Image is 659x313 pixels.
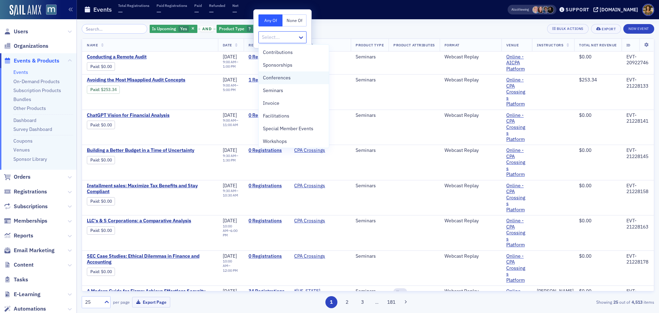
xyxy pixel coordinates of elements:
span: ? [248,26,251,31]
span: — [118,8,123,16]
a: Paid [90,199,99,204]
time: 10:00 AM [223,224,232,233]
a: 0 Registrations [248,183,285,189]
a: 0 Registrations [248,112,285,119]
span: $0.00 [101,157,112,163]
span: Lauren McDonough [547,6,554,13]
span: $0.00 [101,199,112,204]
div: Webcast Replay [444,54,497,60]
time: 9:30 AM [223,188,236,193]
span: [DATE] [223,54,237,60]
time: 1:00 PM [223,64,236,69]
div: Paid: 1 - $25334 [87,86,120,94]
span: : [90,199,101,204]
a: 0 Registrations [248,218,285,224]
span: — [209,8,214,16]
span: *Maryland Association of CPAs (Timonium, MD) [294,288,346,312]
a: Dashboard [13,117,36,123]
a: Online - CPA Crossings Platform [506,218,528,248]
span: : [90,228,101,233]
div: – [223,83,239,92]
button: New Event [623,24,654,34]
time: 9:00 AM [223,83,236,88]
a: 34 Registrations [248,288,285,294]
div: 25 [85,299,100,306]
span: : [90,157,101,163]
span: Contributions [263,49,293,56]
span: Name [87,43,98,47]
a: LLC's & S Corporations: a Comparative Analysis [87,218,202,224]
div: Webcast Replay [444,253,497,259]
a: Building a Better Budget in a Time of Uncertainty [87,147,202,154]
a: Users [4,28,28,35]
div: Webcast Replay [444,112,497,119]
span: Natalie Antonakas [537,6,544,13]
a: Sponsor Library [13,156,47,162]
span: $0.00 [101,64,112,69]
span: Events & Products [14,57,59,65]
strong: 4,513 [630,299,644,305]
span: Yes [180,26,187,31]
div: New [393,288,407,295]
button: Any Of [258,14,282,26]
div: Paid: 0 - $0 [87,197,115,205]
span: Sponsorships [263,62,292,69]
a: Bundles [13,96,31,102]
div: Webcast Replay [444,183,497,189]
span: [DATE] [223,288,237,294]
span: [DATE] [223,147,237,153]
span: — [157,8,161,16]
a: [PERSON_NAME] [537,288,574,294]
a: Subscription Products [13,87,61,93]
div: Seminars [356,54,384,60]
a: 0 Registrations [248,253,285,259]
div: – [223,154,239,163]
span: $253.34 [579,77,597,83]
button: Export [591,24,621,34]
a: Installment sales: Maximize Tax Benefits and Stay Compliant [87,183,213,195]
time: 10:00 AM [223,259,232,268]
div: EVT-21228133 [626,77,649,89]
div: Paid: 0 - $0 [87,226,115,235]
a: Automations [4,305,46,313]
div: Seminars [356,218,384,224]
span: and [200,26,213,32]
div: Seminars [356,147,384,154]
span: Registrations [248,43,278,47]
span: $0.00 [579,112,591,118]
span: Automations [14,305,46,313]
span: — [194,8,199,16]
h1: Events [93,5,112,14]
a: Paid [90,157,99,163]
a: Online - CPA Crossings Platform [506,77,528,107]
span: $0.00 [579,182,591,189]
div: Paid: 0 - $0 [87,156,115,164]
span: Invoice [263,100,279,107]
p: Paid Registrations [157,3,187,8]
div: Seminars [356,183,384,189]
span: Conferences [263,74,291,81]
button: Export Page [132,297,170,308]
span: Registrations [14,188,47,195]
a: Memberships [4,217,47,225]
span: Avoiding the Most Misapplied Audit Concepts [87,77,202,83]
div: Webcast Replay [444,288,497,294]
a: 0 Registrations [248,54,285,60]
div: – [223,224,239,237]
a: Conducting a Remote Audit [87,54,202,60]
a: Online - AICPA Platform [506,54,528,72]
a: 0 Registrations [248,147,285,154]
a: Online [506,288,521,294]
span: SEC Case Studies: Ethical Dilemmas in Finance and Accounting [87,253,213,265]
a: Events & Products [4,57,59,65]
time: 6:00 PM [223,228,238,237]
a: E-Learning [4,291,41,298]
a: SailAMX [10,5,41,16]
span: $0.00 [579,147,591,153]
div: EVT-21228178 [626,253,649,265]
span: Email Marketing [14,247,55,254]
a: Events [13,69,28,75]
a: Venues [13,147,30,153]
a: CPA Crossings [294,218,325,224]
